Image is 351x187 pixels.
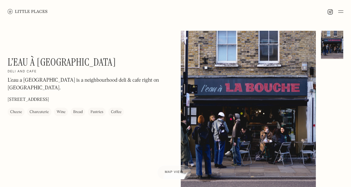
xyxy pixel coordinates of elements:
[8,70,37,74] h2: Deli and cafe
[8,97,49,103] p: [STREET_ADDRESS]
[10,109,22,116] div: Cheese
[57,109,65,116] div: Wine
[30,109,49,116] div: Charcuterie
[111,109,121,116] div: Coffee
[73,109,83,116] div: Bread
[8,77,171,92] p: L'eau a [GEOGRAPHIC_DATA] is a neighbourhood deli & cafe right on [GEOGRAPHIC_DATA].
[90,109,103,116] div: Pastries
[8,56,116,68] h1: L’eau à [GEOGRAPHIC_DATA]
[165,170,183,174] span: Map view
[157,165,191,179] a: Map view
